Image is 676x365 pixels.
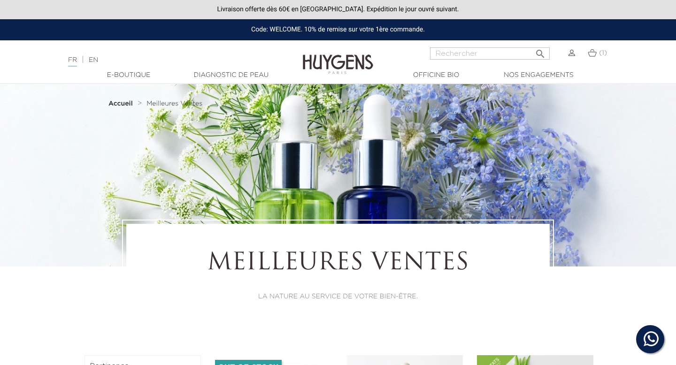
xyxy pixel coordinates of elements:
div: | [63,54,275,66]
button:  [532,45,549,57]
strong: Accueil [108,100,133,107]
img: Huygens [303,39,373,76]
i:  [535,46,546,57]
input: Rechercher [430,47,550,60]
a: Diagnostic de peau [184,70,278,80]
a: EN [89,57,98,63]
a: Meilleures Ventes [146,100,202,107]
a: E-Boutique [82,70,176,80]
h1: Meilleures Ventes [152,250,524,278]
a: Nos engagements [492,70,585,80]
a: (1) [588,49,607,57]
a: Accueil [108,100,135,107]
a: FR [68,57,77,67]
a: Officine Bio [389,70,483,80]
p: LA NATURE AU SERVICE DE VOTRE BIEN-ÊTRE. [152,292,524,302]
span: Meilleures Ventes [146,100,202,107]
span: (1) [599,50,607,56]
